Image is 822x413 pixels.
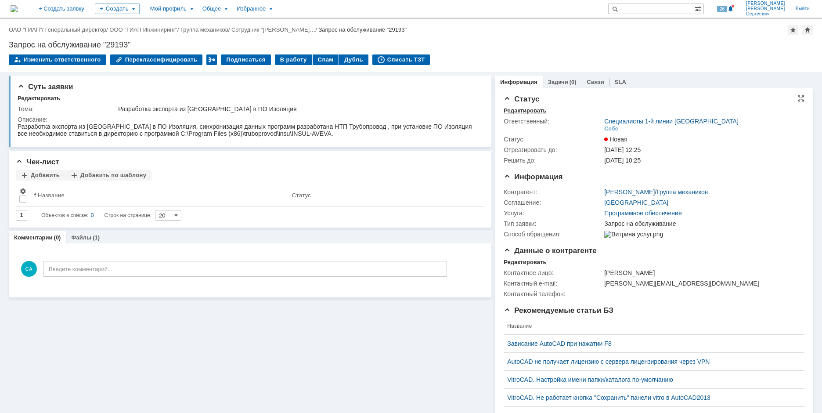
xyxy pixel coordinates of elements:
[206,54,217,65] div: Работа с массовостью
[504,118,602,125] div: Ответственный:
[18,105,116,112] div: Тема:
[500,79,537,85] a: Информация
[504,199,602,206] div: Соглашение:
[604,188,708,196] div: /
[38,192,65,199] div: Название
[18,83,73,91] span: Суть заявки
[504,210,602,217] div: Услуга:
[507,358,794,365] a: AutoCAD не получает лицензию с сервера лицензирования через VPN
[604,220,800,227] div: Запрос на обслуживание
[746,6,785,11] span: [PERSON_NAME]
[504,136,602,143] div: Статус:
[45,26,110,33] div: /
[11,5,18,12] img: logo
[109,26,177,33] a: ООО "ГИАП Инжиниринг"
[41,210,151,221] i: Строк на странице:
[91,210,94,221] div: 0
[504,188,602,196] div: Контрагент:
[504,157,602,164] div: Решить до:
[504,146,602,153] div: Отреагировать до:
[507,340,794,347] a: Зависание AutoCAD при нажатии F8
[30,184,288,206] th: Название
[504,220,602,227] div: Тип заявки:
[41,212,88,218] span: Объектов в списке:
[656,188,708,196] a: Группа механиков
[504,259,546,266] div: Редактировать
[746,1,785,6] span: [PERSON_NAME]
[746,11,785,17] span: Сергеевич
[717,6,727,12] span: 26
[504,290,602,297] div: Контактный телефон:
[504,246,597,255] span: Данные о контрагенте
[604,125,618,132] div: Себе
[604,269,800,276] div: [PERSON_NAME]
[604,231,663,238] img: Витрина услуг.png
[11,5,18,12] a: Перейти на домашнюю страницу
[797,95,804,102] div: На всю страницу
[16,158,59,166] span: Чек-лист
[504,269,602,276] div: Контактное лицо:
[507,394,794,401] a: VitroCAD. Не работает кнопка "Сохранить" панели vitro в AutoCAD2013
[9,26,45,33] div: /
[507,376,794,383] a: VitroCAD. Настройка имени папки/каталога по-умолчанию
[802,25,813,35] div: Сделать домашней страницей
[604,136,627,143] span: Новая
[604,157,641,164] span: [DATE] 10:25
[95,4,140,14] div: Создать
[71,234,91,241] a: Файлы
[93,234,100,241] div: (1)
[54,234,61,241] div: (0)
[604,210,682,217] a: Программное обеспечение
[109,26,180,33] div: /
[18,116,480,123] div: Описание:
[615,79,626,85] a: SLA
[231,26,315,33] a: Сотрудник "[PERSON_NAME]…
[18,95,60,102] div: Редактировать
[604,280,800,287] div: [PERSON_NAME][EMAIL_ADDRESS][DOMAIN_NAME]
[504,318,797,335] th: Название
[21,261,37,277] span: СА
[604,118,739,125] a: Специалисты 1-й линии [GEOGRAPHIC_DATA]
[604,146,641,153] span: [DATE] 12:25
[14,234,53,241] a: Комментарии
[570,79,577,85] div: (0)
[19,188,26,195] span: Настройки
[288,184,477,206] th: Статус
[180,26,228,33] a: Группа механиков
[180,26,231,33] div: /
[504,306,613,315] span: Рекомендуемые статьи БЗ
[9,40,813,49] div: Запрос на обслуживание "29193"
[504,107,546,114] div: Редактировать
[604,199,668,206] a: [GEOGRAPHIC_DATA]
[292,192,311,199] div: Статус
[9,26,42,33] a: ОАО "ГИАП"
[788,25,798,35] div: Добавить в избранное
[118,105,478,112] div: Разработка экспорта из [GEOGRAPHIC_DATA] в ПО Изоляция
[504,173,562,181] span: Информация
[504,95,539,103] span: Статус
[587,79,604,85] a: Связи
[231,26,319,33] div: /
[504,280,602,287] div: Контактный e-mail:
[45,26,106,33] a: Генеральный директор
[695,4,703,12] span: Расширенный поиск
[318,26,407,33] div: Запрос на обслуживание "29193"
[548,79,568,85] a: Задачи
[504,231,602,238] div: Способ обращения:
[604,188,655,196] a: [PERSON_NAME]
